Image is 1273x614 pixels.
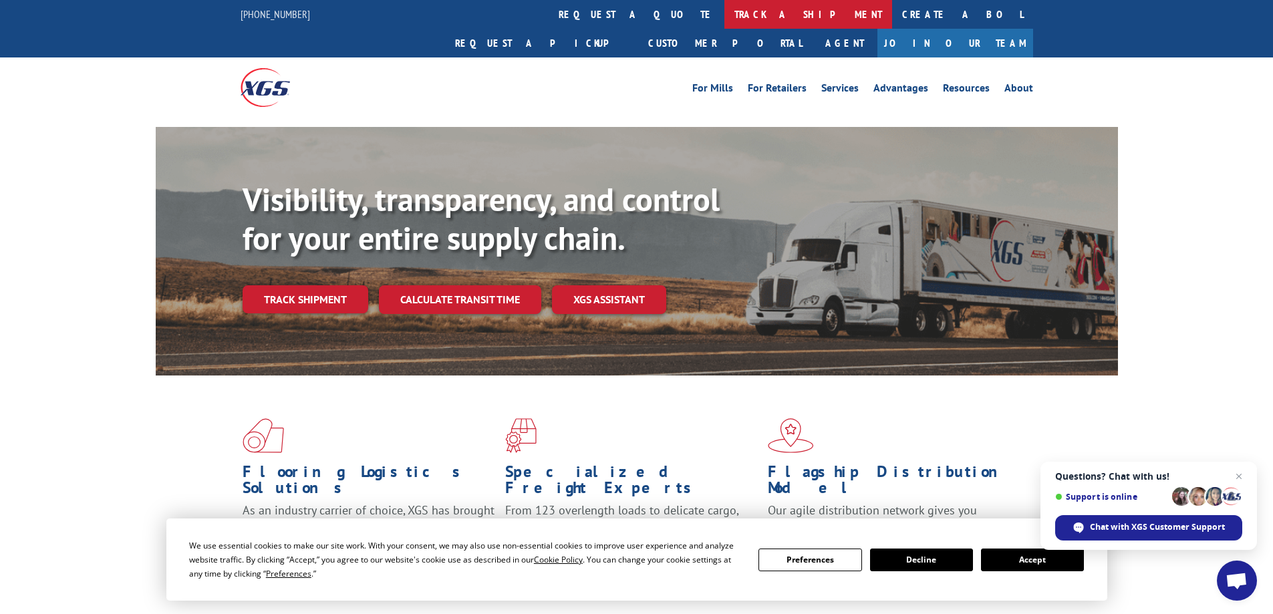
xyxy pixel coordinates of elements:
span: As an industry carrier of choice, XGS has brought innovation and dedication to flooring logistics... [243,502,494,550]
span: Our agile distribution network gives you nationwide inventory management on demand. [768,502,1014,534]
a: Customer Portal [638,29,812,57]
a: Calculate transit time [379,285,541,314]
div: We use essential cookies to make our site work. With your consent, we may also use non-essential ... [189,539,742,581]
a: Services [821,83,859,98]
a: Track shipment [243,285,368,313]
img: xgs-icon-flagship-distribution-model-red [768,418,814,453]
a: Agent [812,29,877,57]
span: Questions? Chat with us! [1055,471,1242,482]
a: Request a pickup [445,29,638,57]
a: Resources [943,83,990,98]
h1: Specialized Freight Experts [505,464,758,502]
span: Preferences [266,568,311,579]
a: [PHONE_NUMBER] [241,7,310,21]
span: Chat with XGS Customer Support [1090,521,1225,533]
a: About [1004,83,1033,98]
span: Chat with XGS Customer Support [1055,515,1242,541]
button: Accept [981,549,1084,571]
a: Join Our Team [877,29,1033,57]
a: For Retailers [748,83,807,98]
button: Preferences [758,549,861,571]
button: Decline [870,549,973,571]
h1: Flagship Distribution Model [768,464,1020,502]
p: From 123 overlength loads to delicate cargo, our experienced staff knows the best way to move you... [505,502,758,562]
a: Open chat [1217,561,1257,601]
a: Advantages [873,83,928,98]
img: xgs-icon-total-supply-chain-intelligence-red [243,418,284,453]
div: Cookie Consent Prompt [166,518,1107,601]
img: xgs-icon-focused-on-flooring-red [505,418,537,453]
b: Visibility, transparency, and control for your entire supply chain. [243,178,720,259]
span: Cookie Policy [534,554,583,565]
span: Support is online [1055,492,1167,502]
a: XGS ASSISTANT [552,285,666,314]
h1: Flooring Logistics Solutions [243,464,495,502]
a: For Mills [692,83,733,98]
